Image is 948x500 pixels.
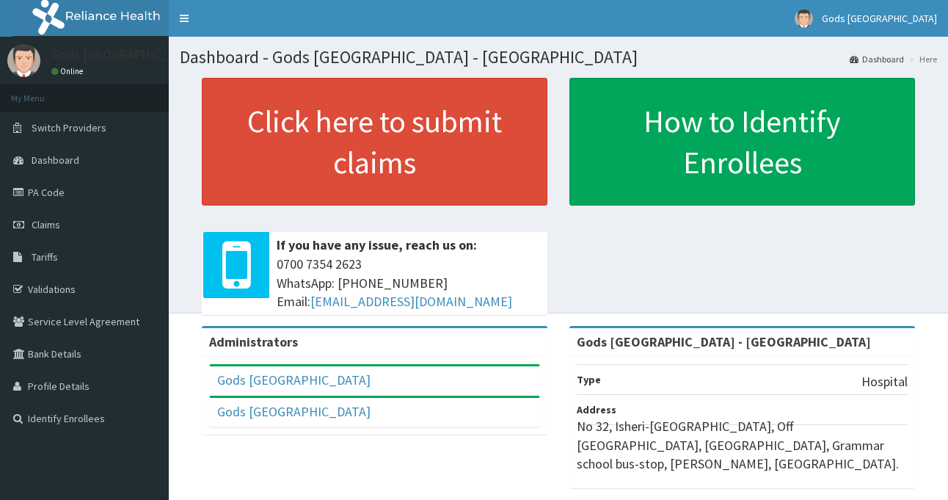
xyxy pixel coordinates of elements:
a: How to Identify Enrollees [569,78,915,206]
b: Address [577,403,616,416]
p: Gods [GEOGRAPHIC_DATA] [51,48,204,61]
a: Click here to submit claims [202,78,547,206]
a: Dashboard [850,53,904,65]
span: Tariffs [32,250,58,264]
img: User Image [7,44,40,77]
a: [EMAIL_ADDRESS][DOMAIN_NAME] [310,293,512,310]
span: Claims [32,218,60,231]
span: Switch Providers [32,121,106,134]
span: Dashboard [32,153,79,167]
img: User Image [795,10,813,28]
b: Type [577,373,601,386]
b: Administrators [209,333,298,350]
a: Gods [GEOGRAPHIC_DATA] [217,372,371,388]
a: Online [51,66,87,76]
span: 0700 7354 2623 WhatsApp: [PHONE_NUMBER] Email: [277,255,540,311]
p: Hospital [861,372,908,391]
h1: Dashboard - Gods [GEOGRAPHIC_DATA] - [GEOGRAPHIC_DATA] [180,48,937,67]
li: Here [905,53,937,65]
a: Gods [GEOGRAPHIC_DATA] [217,403,371,420]
span: Gods [GEOGRAPHIC_DATA] [822,12,937,25]
p: No 32, Isheri-[GEOGRAPHIC_DATA], Off [GEOGRAPHIC_DATA], [GEOGRAPHIC_DATA], Grammar school bus-sto... [577,417,908,474]
strong: Gods [GEOGRAPHIC_DATA] - [GEOGRAPHIC_DATA] [577,333,871,350]
b: If you have any issue, reach us on: [277,236,477,253]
